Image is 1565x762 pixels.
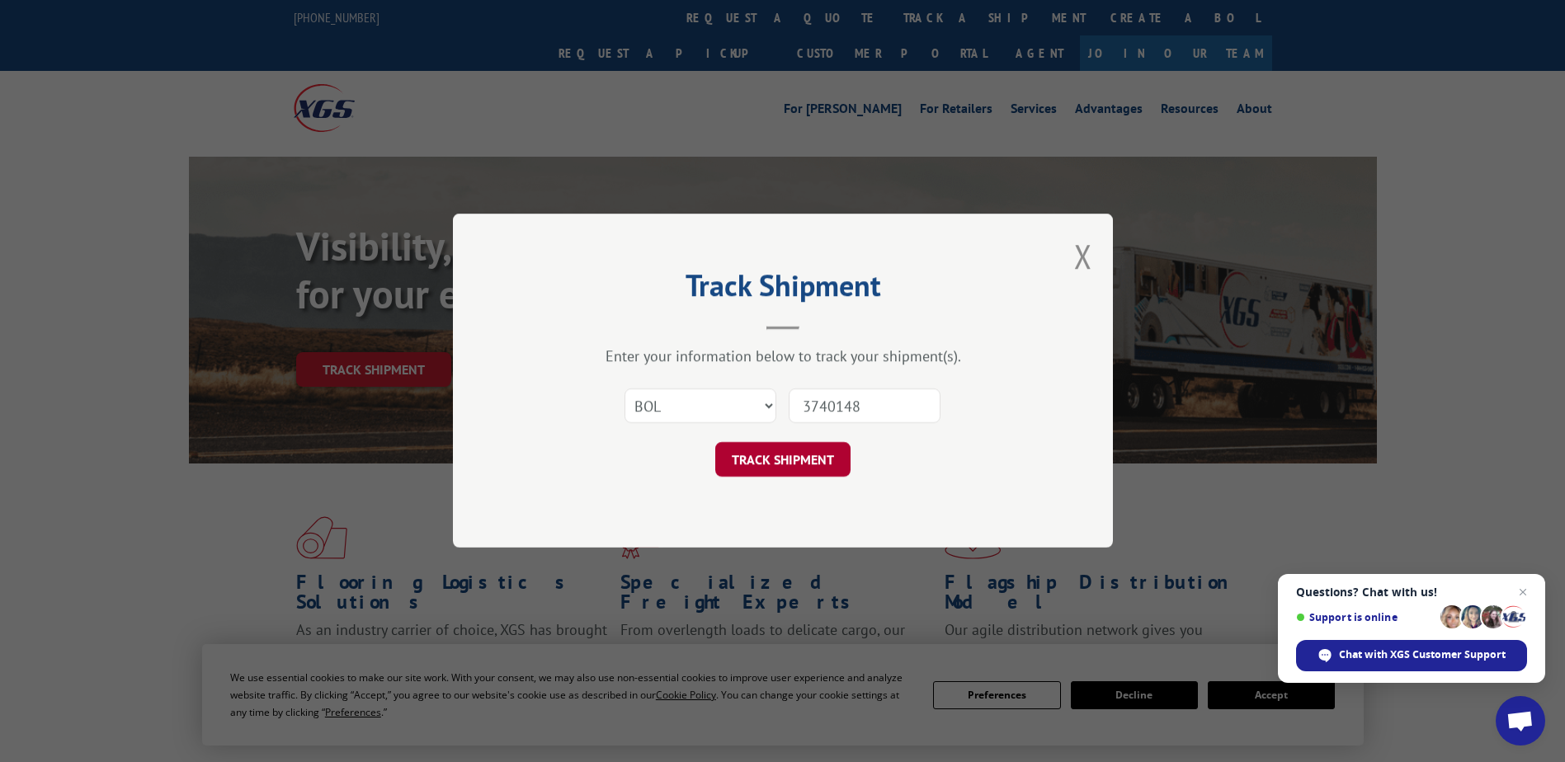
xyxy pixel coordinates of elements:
[535,347,1030,366] div: Enter your information below to track your shipment(s).
[1496,696,1545,746] div: Open chat
[1296,611,1435,623] span: Support is online
[1339,647,1506,662] span: Chat with XGS Customer Support
[1296,640,1527,671] div: Chat with XGS Customer Support
[715,443,851,477] button: TRACK SHIPMENT
[1296,586,1527,599] span: Questions? Chat with us!
[1074,234,1092,278] button: Close modal
[535,274,1030,305] h2: Track Shipment
[789,389,940,424] input: Number(s)
[1513,582,1533,602] span: Close chat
